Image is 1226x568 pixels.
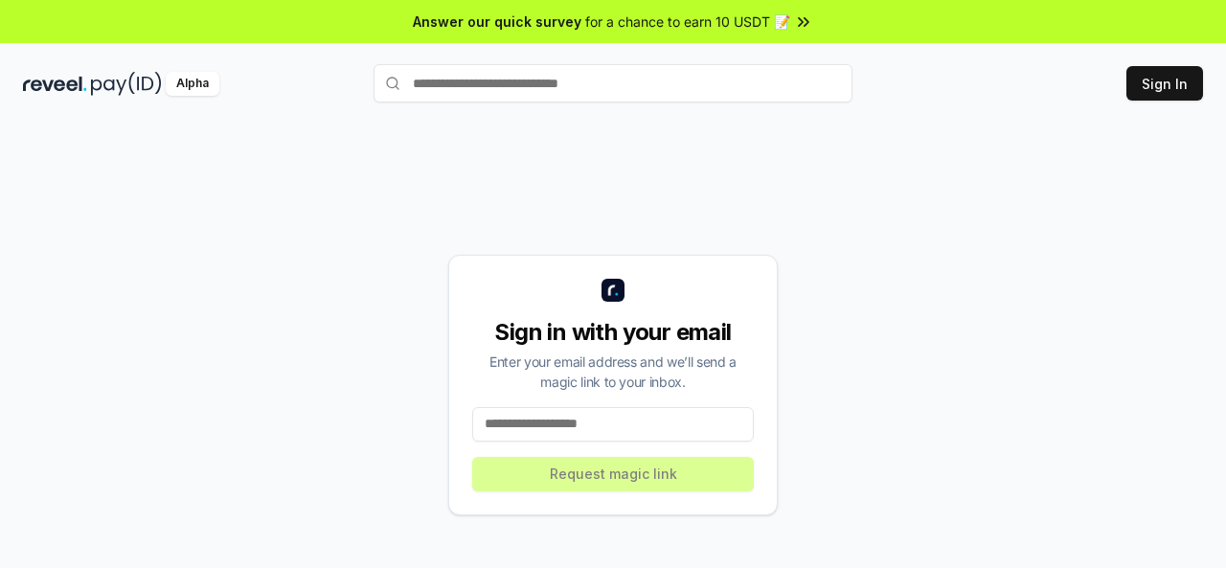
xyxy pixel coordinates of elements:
div: Sign in with your email [472,317,754,348]
img: pay_id [91,72,162,96]
span: Answer our quick survey [413,11,581,32]
div: Enter your email address and we’ll send a magic link to your inbox. [472,352,754,392]
button: Sign In [1126,66,1203,101]
img: reveel_dark [23,72,87,96]
span: for a chance to earn 10 USDT 📝 [585,11,790,32]
div: Alpha [166,72,219,96]
img: logo_small [602,279,624,302]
